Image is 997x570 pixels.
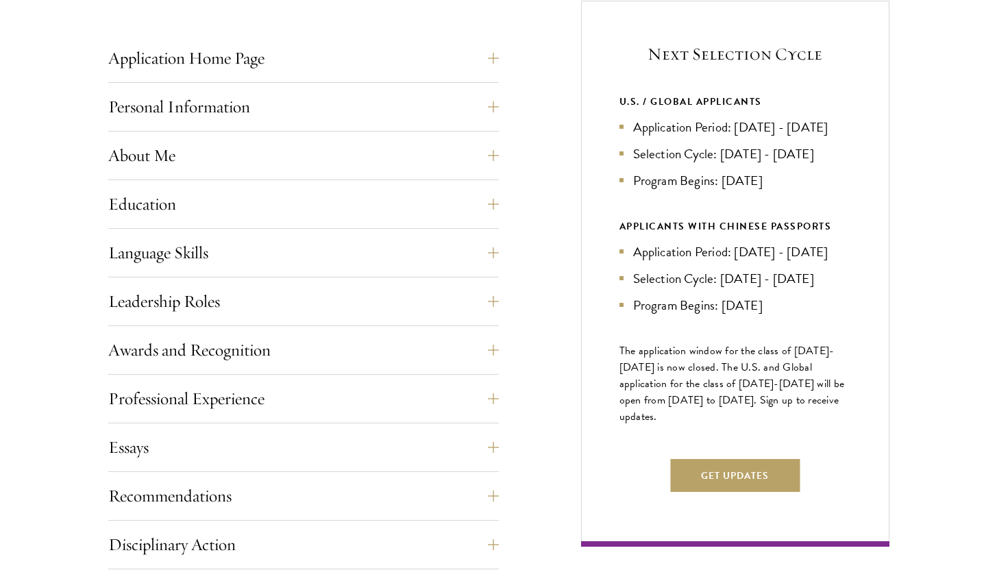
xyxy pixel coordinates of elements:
[108,285,499,318] button: Leadership Roles
[619,218,851,235] div: APPLICANTS WITH CHINESE PASSPORTS
[108,139,499,172] button: About Me
[670,459,800,492] button: Get Updates
[108,188,499,221] button: Education
[108,90,499,123] button: Personal Information
[619,144,851,164] li: Selection Cycle: [DATE] - [DATE]
[108,528,499,561] button: Disciplinary Action
[619,269,851,288] li: Selection Cycle: [DATE] - [DATE]
[108,382,499,415] button: Professional Experience
[619,242,851,262] li: Application Period: [DATE] - [DATE]
[619,295,851,315] li: Program Begins: [DATE]
[108,236,499,269] button: Language Skills
[108,334,499,367] button: Awards and Recognition
[619,117,851,137] li: Application Period: [DATE] - [DATE]
[108,42,499,75] button: Application Home Page
[108,431,499,464] button: Essays
[619,42,851,66] h5: Next Selection Cycle
[619,93,851,110] div: U.S. / GLOBAL APPLICANTS
[108,480,499,512] button: Recommendations
[619,171,851,190] li: Program Begins: [DATE]
[619,343,845,425] span: The application window for the class of [DATE]-[DATE] is now closed. The U.S. and Global applicat...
